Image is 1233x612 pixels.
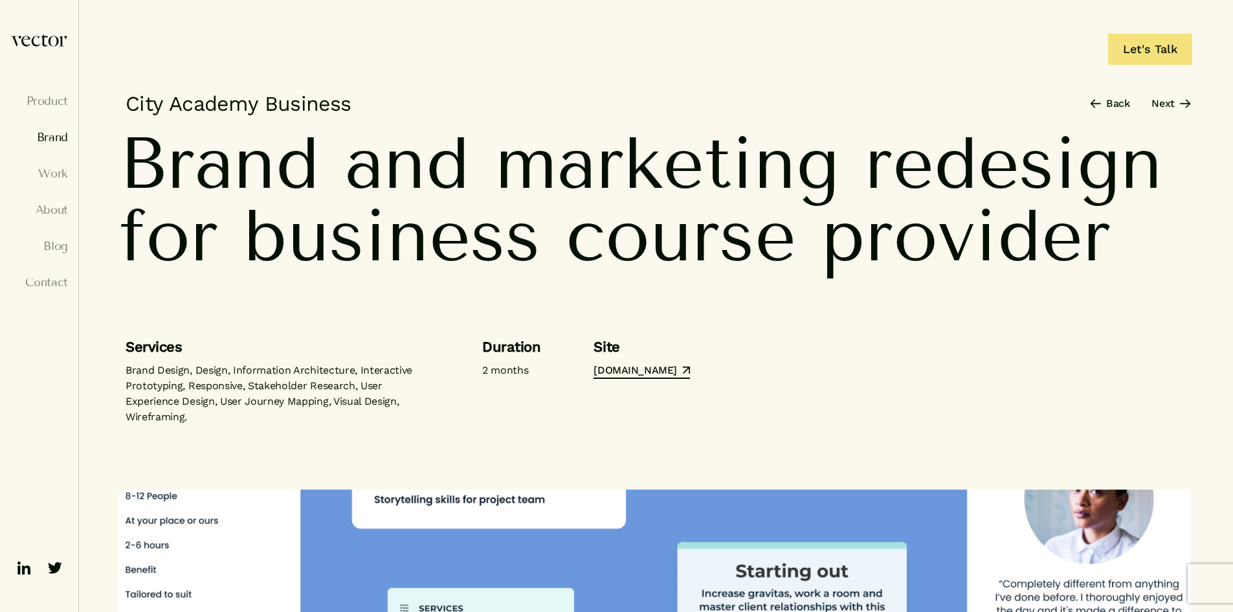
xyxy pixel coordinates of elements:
[45,558,65,578] img: ico-twitter-fill
[821,199,1111,272] span: provider
[126,337,429,357] h6: Services
[10,276,68,289] a: Contact
[566,199,796,272] span: course
[119,199,218,272] span: for
[10,203,68,216] a: About
[1108,34,1192,65] a: Let's Talk
[1090,96,1130,111] a: Back
[10,95,68,108] a: Product
[10,167,68,180] a: Work
[482,337,540,357] h6: Duration
[119,91,351,117] h5: City Academy Business
[10,240,68,253] a: Blog
[865,127,1162,199] span: redesign
[495,127,839,199] span: marketing
[126,363,429,425] p: Brand Design, Design, Information Architecture, Interactive Prototyping, Responsive, Stakeholder ...
[594,337,689,357] h6: Site
[482,364,528,376] em: 2 months
[1151,96,1191,111] a: Next
[14,558,34,578] img: ico-linkedin
[10,131,68,144] a: Brand
[119,127,320,199] span: Brand
[345,127,470,199] span: and
[594,363,689,379] a: [DOMAIN_NAME]
[243,199,540,272] span: business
